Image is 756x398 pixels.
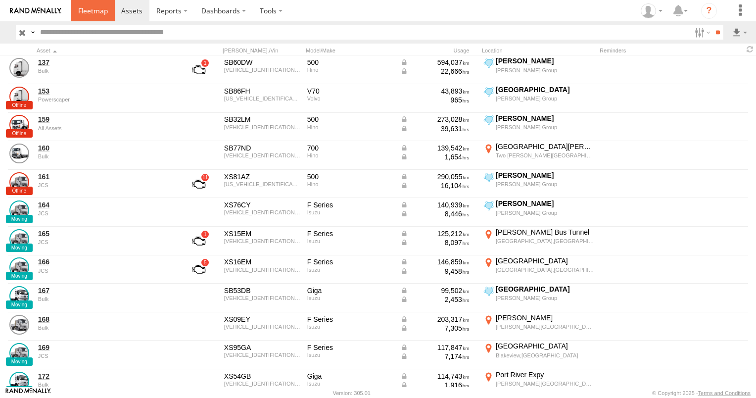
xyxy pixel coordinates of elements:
a: View Asset Details [9,87,29,106]
div: Isuzu [307,381,393,387]
div: YV5JG20D0BD134400 [224,96,300,101]
div: [GEOGRAPHIC_DATA][PERSON_NAME] [496,142,594,151]
div: [PERSON_NAME] [496,56,594,65]
div: Usage [399,47,478,54]
div: [PERSON_NAME] Group [496,67,594,74]
div: [PERSON_NAME] [496,171,594,180]
img: rand-logo.svg [10,7,61,14]
div: Click to Sort [37,47,175,54]
div: [PERSON_NAME] [496,313,594,322]
div: JHDFM8JR1XXX10108 [224,181,300,187]
label: Click to View Current Location [482,171,596,198]
label: Search Filter Options [691,25,712,40]
a: View Asset with Fault/s [181,172,217,196]
a: 169 [38,343,174,352]
div: XS76CY [224,200,300,209]
a: View Asset Details [9,115,29,135]
div: SB86FH [224,87,300,96]
a: 164 [38,200,174,209]
a: View Asset with Fault/s [181,257,217,281]
label: Click to View Current Location [482,370,596,397]
div: [PERSON_NAME] [496,114,594,123]
label: Search Query [29,25,37,40]
a: View Asset Details [9,229,29,249]
div: Blakeview,[GEOGRAPHIC_DATA] [496,352,594,359]
div: [GEOGRAPHIC_DATA],[GEOGRAPHIC_DATA] [496,266,594,273]
div: undefined [38,296,174,302]
div: undefined [38,325,174,331]
div: F Series [307,229,393,238]
div: Hino [307,124,393,130]
div: 43,893 [400,87,470,96]
div: [PERSON_NAME] Group [496,181,594,188]
div: XS15EM [224,229,300,238]
div: 500 [307,115,393,124]
div: Model/Make [306,47,395,54]
div: Data from Vehicle CANbus [400,238,470,247]
div: Data from Vehicle CANbus [400,267,470,276]
label: Click to View Current Location [482,142,596,169]
span: Refresh [744,45,756,54]
label: Click to View Current Location [482,256,596,283]
a: 137 [38,58,174,67]
div: Volvo [307,96,393,101]
a: View Asset Details [9,343,29,363]
div: JHDFG8JGKXXX12089 [224,67,300,73]
div: Two [PERSON_NAME][GEOGRAPHIC_DATA] [496,152,594,159]
div: SB60DW [224,58,300,67]
label: Click to View Current Location [482,285,596,311]
div: SB32LM [224,115,300,124]
div: Data from Vehicle CANbus [400,257,470,266]
a: 159 [38,115,174,124]
div: [GEOGRAPHIC_DATA],[GEOGRAPHIC_DATA] [496,238,594,245]
div: JALFVZ34PK7000547 [224,324,300,330]
label: Click to View Current Location [482,199,596,226]
div: [PERSON_NAME] Group [496,124,594,131]
div: [PERSON_NAME] Group [496,209,594,216]
div: Data from Vehicle CANbus [400,286,470,295]
div: Data from Vehicle CANbus [400,372,470,381]
div: 965 [400,96,470,104]
div: F Series [307,200,393,209]
div: JALFVZ34PK7000471 [224,267,300,273]
div: [PERSON_NAME]./Vin [223,47,302,54]
div: V70 [307,87,393,96]
a: 172 [38,372,174,381]
a: 160 [38,144,174,152]
div: 700 [307,144,393,152]
div: undefined [38,268,174,274]
a: View Asset with Fault/s [181,58,217,82]
div: undefined [38,97,174,102]
i: ? [701,3,717,19]
div: undefined [38,125,174,131]
div: F Series [307,315,393,324]
div: undefined [38,182,174,188]
div: Port River Expy [496,370,594,379]
label: Export results as... [731,25,748,40]
div: 500 [307,58,393,67]
div: Data from Vehicle CANbus [400,381,470,390]
div: Isuzu [307,352,393,358]
div: Data from Vehicle CANbus [400,115,470,124]
div: Isuzu [307,324,393,330]
div: Isuzu [307,267,393,273]
label: Click to View Current Location [482,114,596,141]
div: Data from Vehicle CANbus [400,352,470,361]
label: Click to View Current Location [482,56,596,83]
div: [GEOGRAPHIC_DATA] [496,256,594,265]
a: 167 [38,286,174,295]
a: View Asset Details [9,144,29,163]
div: Isuzu [307,209,393,215]
div: Giga [307,372,393,381]
div: Data from Vehicle CANbus [400,295,470,304]
a: View Asset Details [9,257,29,277]
div: JHDFS1EKLXXX10079 [224,152,300,158]
label: Click to View Current Location [482,85,596,112]
div: Data from Vehicle CANbus [400,200,470,209]
div: JALFVZ34PN7000172 [224,352,300,358]
div: undefined [38,153,174,159]
div: Stuart Williams [637,3,666,18]
div: undefined [38,210,174,216]
a: 161 [38,172,174,181]
div: [PERSON_NAME][GEOGRAPHIC_DATA] [496,380,594,387]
